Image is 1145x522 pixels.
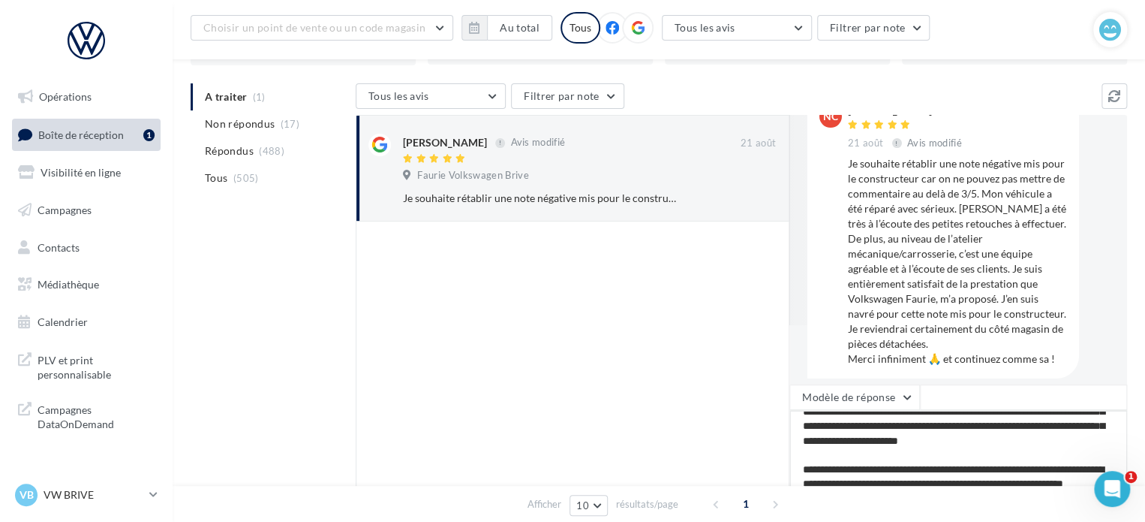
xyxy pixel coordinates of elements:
button: Modèle de réponse [789,385,920,410]
a: Boîte de réception1 [9,119,164,151]
a: Visibilité en ligne [9,157,164,189]
span: Visibilité en ligne [41,166,121,179]
div: [PERSON_NAME] [403,135,487,150]
span: Avis modifié [510,137,565,149]
span: 21 août [848,137,883,150]
a: VB VW BRIVE [12,481,161,509]
span: Répondus [205,143,254,158]
button: Au total [461,15,552,41]
span: Médiathèque [38,278,99,291]
span: Calendrier [38,315,88,328]
div: 1 [143,129,155,141]
span: VB [20,487,34,502]
iframe: Intercom live chat [1094,471,1130,507]
span: 1 [1125,471,1137,483]
span: 21 août [741,137,776,150]
span: Opérations [39,90,92,103]
span: 10 [576,499,589,511]
button: 10 [569,495,608,516]
span: Faurie Volkswagen Brive [417,169,528,183]
a: Opérations [9,81,164,113]
button: Tous les avis [662,15,812,41]
a: Campagnes [9,195,164,226]
a: Campagnes DataOnDemand [9,394,164,438]
span: Tous les avis [368,89,429,102]
span: Choisir un point de vente ou un code magasin [203,21,425,34]
button: Tous les avis [356,83,506,109]
span: (17) [281,118,299,130]
span: Contacts [38,240,80,253]
p: VW BRIVE [44,487,143,502]
div: [PERSON_NAME] [848,105,965,116]
div: Je souhaite rétablir une note négative mis pour le constructeur car on ne pouvez pas mettre de co... [848,156,1067,367]
span: Campagnes [38,204,92,216]
span: résultats/page [616,497,678,511]
a: PLV et print personnalisable [9,344,164,388]
span: Boîte de réception [38,128,124,140]
span: (505) [233,172,259,184]
span: Tous les avis [675,21,735,34]
a: Calendrier [9,306,164,338]
div: Tous [560,12,600,44]
button: Filtrer par note [817,15,930,41]
span: Campagnes DataOnDemand [38,400,155,432]
span: Tous [205,170,227,186]
div: Je souhaite rétablir une note négative mis pour le constructeur car on ne pouvez pas mettre de co... [403,191,678,206]
span: Afficher [527,497,561,511]
button: Au total [487,15,552,41]
span: (488) [259,145,284,157]
a: Contacts [9,232,164,264]
span: NC [823,109,838,124]
span: 1 [734,492,758,516]
span: Avis modifié [907,137,962,149]
span: PLV et print personnalisable [38,350,155,382]
button: Choisir un point de vente ou un code magasin [191,15,453,41]
span: Non répondus [205,116,275,131]
a: Médiathèque [9,269,164,300]
button: Filtrer par note [511,83,624,109]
